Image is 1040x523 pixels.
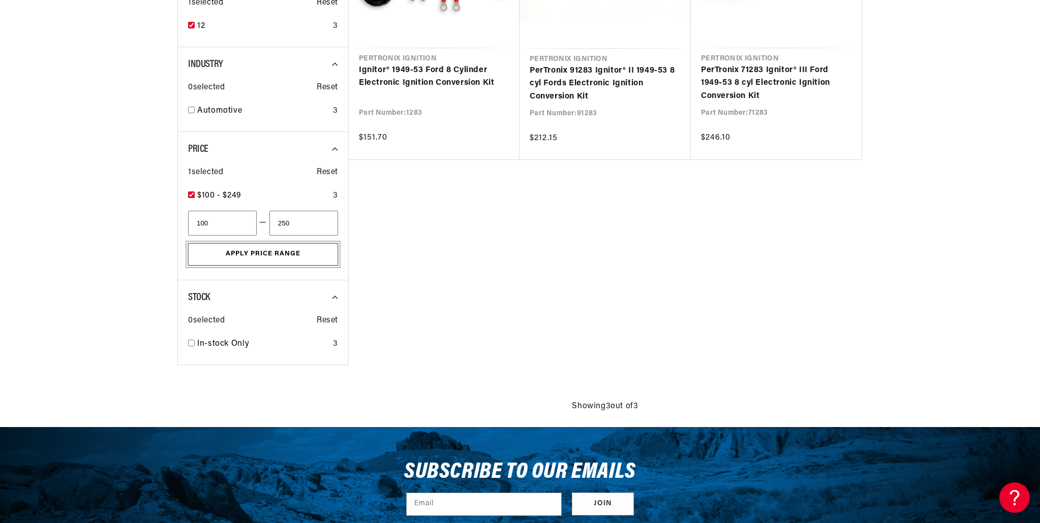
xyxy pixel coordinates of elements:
a: Ignitor® 1949-53 Ford 8 Cylinder Electronic Ignition Conversion Kit [359,64,509,90]
span: Reset [317,166,338,179]
span: 0 selected [188,314,225,328]
span: Showing 3 out of 3 [572,400,638,413]
a: PerTronix 71283 Ignitor® III Ford 1949-53 8 cyl Electronic Ignition Conversion Kit [701,64,851,103]
div: 3 [333,338,338,351]
div: 3 [333,189,338,203]
div: 3 [333,105,338,118]
span: Stock [188,292,210,303]
a: 12 [197,20,329,33]
span: 0 selected [188,81,225,94]
span: Reset [317,81,338,94]
span: Industry [188,59,223,70]
input: Email [407,493,561,515]
input: From [188,211,257,236]
span: 1 selected [188,166,223,179]
span: $100 - $249 [197,191,241,200]
button: Apply Price Range [188,243,338,266]
input: To [269,211,338,236]
h3: Subscribe to our emails [404,463,636,482]
button: Subscribe [572,493,634,515]
a: PerTronix 91283 Ignitor® II 1949-53 8 cyl Fords Electronic Ignition Conversion Kit [530,64,681,104]
span: Price [188,144,208,154]
div: 3 [333,20,338,33]
a: Automotive [197,105,329,118]
a: In-stock Only [197,338,329,351]
span: Reset [317,314,338,328]
span: — [259,216,267,230]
